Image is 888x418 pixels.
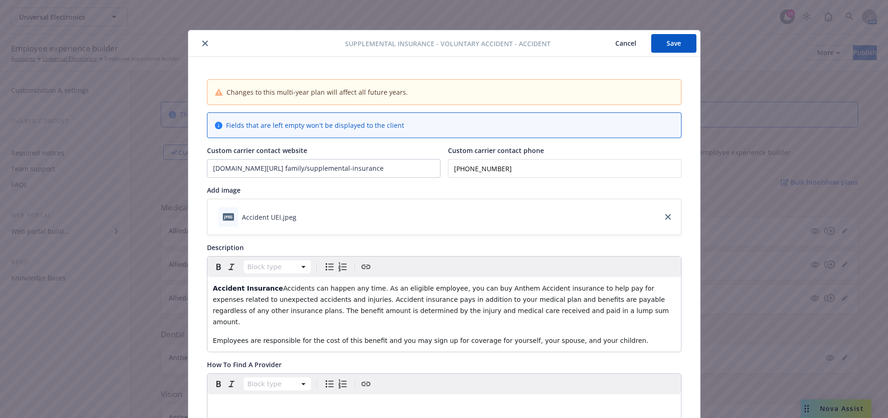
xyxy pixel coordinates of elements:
button: Block type [244,377,311,390]
span: Employees are responsible for the cost of this benefit and you may sign up for coverage for yours... [213,337,648,344]
strong: Accident Insurance [213,285,283,292]
div: Accident UEI.jpeg [242,212,296,222]
button: Cancel [600,34,651,53]
button: Bulleted list [323,260,336,273]
span: How To Find A Provider [207,360,282,369]
button: Bold [212,377,225,390]
button: close [200,38,211,49]
span: Custom carrier contact phone [448,146,544,155]
button: Bold [212,260,225,273]
button: Numbered list [336,377,349,390]
button: download file [300,212,308,221]
div: toggle group [323,377,349,390]
button: Block type [244,260,311,273]
a: close [662,211,674,223]
span: Accidents can happen any time. As an eligible employee, you can buy Anthem Accident insurance to ... [213,285,671,326]
button: Numbered list [336,260,349,273]
button: Create link [359,260,372,273]
input: Add custom carrier contact website [207,160,440,177]
button: Create link [359,377,372,390]
div: toggle group [323,260,349,273]
span: Supplemental Insurance - Voluntary Accident - Accident [345,39,551,49]
div: editable markdown [207,277,681,352]
span: Fields that are left empty won't be displayed to the client [226,120,404,130]
button: Bulleted list [323,377,336,390]
span: Description [207,243,244,252]
span: jpeg [223,213,234,220]
div: editable markdown [207,394,681,417]
button: Italic [225,377,238,390]
input: Add custom carrier contact phone [448,159,681,178]
span: Add image [207,186,241,195]
span: Changes to this multi-year plan will affect all future years. [227,87,408,97]
button: Italic [225,260,238,273]
button: Save [651,34,696,53]
span: Custom carrier contact website [207,146,307,155]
